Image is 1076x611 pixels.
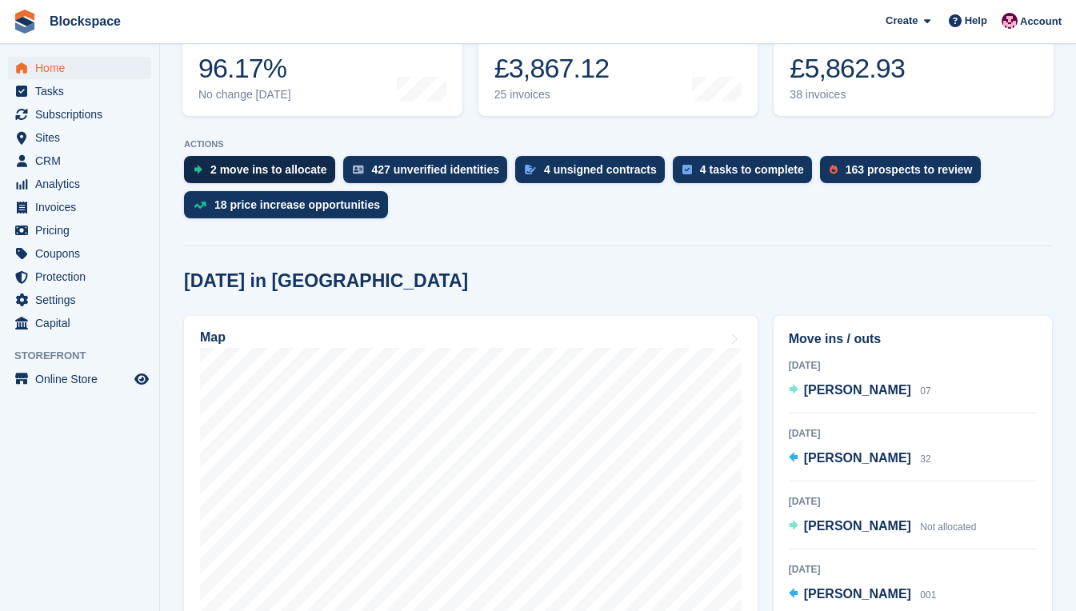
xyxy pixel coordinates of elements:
[35,312,131,334] span: Capital
[35,196,131,218] span: Invoices
[544,163,657,176] div: 4 unsigned contracts
[515,156,673,191] a: 4 unsigned contracts
[920,589,936,601] span: 001
[789,329,1037,349] h2: Move ins / outs
[789,585,937,605] a: [PERSON_NAME] 001
[682,165,692,174] img: task-75834270c22a3079a89374b754ae025e5fb1db73e45f91037f5363f120a921f8.svg
[132,369,151,389] a: Preview store
[790,88,905,102] div: 38 invoices
[200,330,226,345] h2: Map
[830,165,838,174] img: prospect-51fa495bee0391a8d652442698ab0144808aea92771e9ea1ae160a38d050c398.svg
[198,88,291,102] div: No change [DATE]
[353,165,364,174] img: verify_identity-adf6edd0f0f0b5bbfe63781bf79b02c33cf7c696d77639b501bdc392416b5a36.svg
[790,52,905,85] div: £5,862.93
[198,52,291,85] div: 96.17%
[8,242,151,265] a: menu
[494,52,614,85] div: £3,867.12
[184,191,396,226] a: 18 price increase opportunities
[8,219,151,242] a: menu
[920,521,976,533] span: Not allocated
[789,381,931,401] a: [PERSON_NAME] 07
[8,266,151,288] a: menu
[8,103,151,126] a: menu
[478,14,758,116] a: Month-to-date sales £3,867.12 25 invoices
[35,266,131,288] span: Protection
[789,517,977,537] a: [PERSON_NAME] Not allocated
[43,8,127,34] a: Blockspace
[700,163,804,176] div: 4 tasks to complete
[194,202,206,209] img: price_increase_opportunities-93ffe204e8149a01c8c9dc8f82e8f89637d9d84a8eef4429ea346261dce0b2c0.svg
[804,451,911,465] span: [PERSON_NAME]
[8,57,151,79] a: menu
[846,163,973,176] div: 163 prospects to review
[8,312,151,334] a: menu
[8,150,151,172] a: menu
[1002,13,1018,29] img: Blockspace
[804,519,911,533] span: [PERSON_NAME]
[8,368,151,390] a: menu
[194,165,202,174] img: move_ins_to_allocate_icon-fdf77a2bb77ea45bf5b3d319d69a93e2d87916cf1d5bf7949dd705db3b84f3ca.svg
[8,173,151,195] a: menu
[789,426,1037,441] div: [DATE]
[673,156,820,191] a: 4 tasks to complete
[525,165,536,174] img: contract_signature_icon-13c848040528278c33f63329250d36e43548de30e8caae1d1a13099fd9432cc5.svg
[1020,14,1062,30] span: Account
[35,150,131,172] span: CRM
[494,88,614,102] div: 25 invoices
[8,80,151,102] a: menu
[35,57,131,79] span: Home
[789,449,931,469] a: [PERSON_NAME] 32
[8,289,151,311] a: menu
[184,156,343,191] a: 2 move ins to allocate
[804,383,911,397] span: [PERSON_NAME]
[35,289,131,311] span: Settings
[14,348,159,364] span: Storefront
[182,14,462,116] a: Occupancy 96.17% No change [DATE]
[8,126,151,149] a: menu
[965,13,987,29] span: Help
[35,368,131,390] span: Online Store
[8,196,151,218] a: menu
[35,80,131,102] span: Tasks
[35,126,131,149] span: Sites
[886,13,918,29] span: Create
[35,173,131,195] span: Analytics
[343,156,516,191] a: 427 unverified identities
[789,358,1037,373] div: [DATE]
[35,242,131,265] span: Coupons
[184,270,468,292] h2: [DATE] in [GEOGRAPHIC_DATA]
[184,139,1052,150] p: ACTIONS
[920,385,930,397] span: 07
[789,494,1037,509] div: [DATE]
[920,453,930,465] span: 32
[35,219,131,242] span: Pricing
[210,163,327,176] div: 2 move ins to allocate
[372,163,500,176] div: 427 unverified identities
[35,103,131,126] span: Subscriptions
[789,562,1037,577] div: [DATE]
[13,10,37,34] img: stora-icon-8386f47178a22dfd0bd8f6a31ec36ba5ce8667c1dd55bd0f319d3a0aa187defe.svg
[820,156,989,191] a: 163 prospects to review
[804,587,911,601] span: [PERSON_NAME]
[214,198,380,211] div: 18 price increase opportunities
[774,14,1054,116] a: Awaiting payment £5,862.93 38 invoices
